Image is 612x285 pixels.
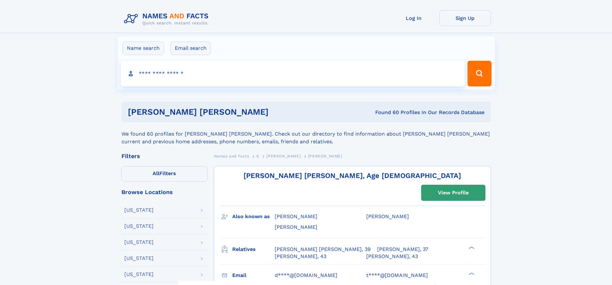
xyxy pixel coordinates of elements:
span: [PERSON_NAME] [366,213,409,219]
a: [PERSON_NAME] [PERSON_NAME], Age [DEMOGRAPHIC_DATA] [244,172,461,180]
span: [PERSON_NAME] [308,154,342,158]
div: Found 60 Profiles In Our Records Database [322,109,484,116]
a: S [256,152,259,160]
a: [PERSON_NAME] [PERSON_NAME], 39 [275,246,371,253]
a: View Profile [421,185,485,200]
h3: Relatives [232,244,275,255]
span: [PERSON_NAME] [266,154,301,158]
div: [US_STATE] [124,208,154,213]
span: [PERSON_NAME] [275,213,317,219]
label: Name search [123,41,164,55]
div: [US_STATE] [124,256,154,261]
div: ❯ [467,272,475,276]
a: [PERSON_NAME], 43 [275,253,326,260]
div: Filters [121,153,208,159]
span: S [256,154,259,158]
div: [US_STATE] [124,240,154,245]
a: [PERSON_NAME], 37 [377,246,428,253]
a: Log In [388,10,439,26]
div: We found 60 profiles for [PERSON_NAME] [PERSON_NAME]. Check out our directory to find information... [121,122,491,146]
div: [US_STATE] [124,224,154,229]
a: Sign Up [439,10,491,26]
a: Names and Facts [214,152,249,160]
span: All [153,170,159,176]
div: [US_STATE] [124,272,154,277]
span: [PERSON_NAME] [275,224,317,230]
h3: Also known as [232,211,275,222]
a: [PERSON_NAME], 43 [366,253,418,260]
div: Browse Locations [121,189,208,195]
label: Email search [171,41,211,55]
div: View Profile [438,185,469,200]
div: ❯ [467,245,475,250]
button: Search Button [467,61,491,86]
a: [PERSON_NAME] [266,152,301,160]
h1: [PERSON_NAME] [PERSON_NAME] [128,108,322,116]
label: Filters [121,166,208,182]
input: search input [121,61,465,86]
img: Logo Names and Facts [121,10,214,28]
h3: Email [232,270,275,281]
